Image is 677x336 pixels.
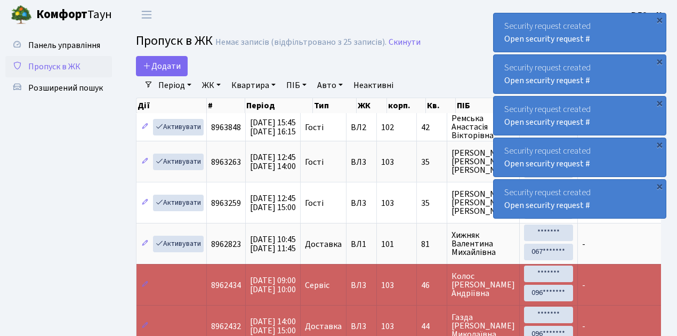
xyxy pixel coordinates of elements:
span: 101 [381,238,394,250]
span: 8963263 [211,156,241,168]
span: [PERSON_NAME] [PERSON_NAME] [PERSON_NAME] [452,149,515,174]
span: Панель управління [28,39,100,51]
span: Колос [PERSON_NAME] Андріївна [452,272,515,298]
span: 8962432 [211,321,241,332]
a: Пропуск в ЖК [5,56,112,77]
span: 8963259 [211,197,241,209]
span: 102 [381,122,394,133]
a: Активувати [153,154,204,170]
div: Security request created [494,138,666,177]
span: - [582,321,585,332]
a: Період [154,76,196,94]
a: Активувати [153,195,204,211]
div: × [654,139,665,150]
a: Авто [313,76,347,94]
th: Кв. [426,98,456,113]
span: ВЛ3 [351,199,372,207]
a: Квартира [227,76,280,94]
a: Open security request # [504,199,590,211]
span: Додати [143,60,181,72]
span: 103 [381,279,394,291]
div: Немає записів (відфільтровано з 25 записів). [215,37,386,47]
th: # [207,98,245,113]
span: 103 [381,197,394,209]
img: logo.png [11,4,32,26]
span: ВЛ2 [351,123,372,132]
span: 35 [421,158,442,166]
span: Пропуск в ЖК [136,31,213,50]
a: Open security request # [504,75,590,86]
span: 44 [421,322,442,331]
span: - [582,238,585,250]
span: [DATE] 12:45 [DATE] 15:00 [250,193,296,213]
span: Пропуск в ЖК [28,61,80,73]
div: × [654,181,665,191]
th: корп. [387,98,426,113]
span: Таун [36,6,112,24]
span: [DATE] 09:00 [DATE] 10:00 [250,275,296,295]
span: 8962434 [211,279,241,291]
span: 8962823 [211,238,241,250]
a: Неактивні [349,76,398,94]
a: Open security request # [504,158,590,170]
span: Доставка [305,322,342,331]
th: ЖК [357,98,387,113]
span: Гості [305,123,324,132]
span: Розширений пошук [28,82,103,94]
div: × [654,56,665,67]
a: Активувати [153,119,204,135]
span: Доставка [305,240,342,249]
span: 81 [421,240,442,249]
th: Дії [136,98,207,113]
div: Security request created [494,97,666,135]
span: Сервіс [305,281,329,290]
span: - [582,279,585,291]
span: ВЛ3 [351,281,372,290]
span: Гості [305,199,324,207]
div: Security request created [494,180,666,218]
span: 103 [381,156,394,168]
span: [DATE] 10:45 [DATE] 11:45 [250,234,296,254]
span: 42 [421,123,442,132]
div: × [654,98,665,108]
a: Активувати [153,236,204,252]
span: [DATE] 15:45 [DATE] 16:15 [250,117,296,138]
a: Open security request # [504,116,590,128]
b: Комфорт [36,6,87,23]
span: 46 [421,281,442,290]
a: Додати [136,56,188,76]
span: 35 [421,199,442,207]
span: ВЛ1 [351,240,372,249]
span: Гості [305,158,324,166]
span: 103 [381,321,394,332]
button: Переключити навігацію [133,6,160,23]
a: Панель управління [5,35,112,56]
a: Скинути [389,37,421,47]
a: ВЛ2 -. К. [631,9,664,21]
th: ПІБ [456,98,529,113]
span: ВЛ3 [351,322,372,331]
a: Open security request # [504,33,590,45]
a: ЖК [198,76,225,94]
span: 8963848 [211,122,241,133]
div: Security request created [494,55,666,93]
span: Хижняк Валентина Михайлівна [452,231,515,257]
span: [DATE] 12:45 [DATE] 14:00 [250,151,296,172]
a: ПІБ [282,76,311,94]
div: × [654,14,665,25]
span: Ремська Анастасія Вікторівна [452,114,515,140]
th: Період [245,98,313,113]
div: Security request created [494,13,666,52]
span: [PERSON_NAME] [PERSON_NAME] [PERSON_NAME] [452,190,515,215]
span: ВЛ3 [351,158,372,166]
a: Розширений пошук [5,77,112,99]
th: Тип [313,98,357,113]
